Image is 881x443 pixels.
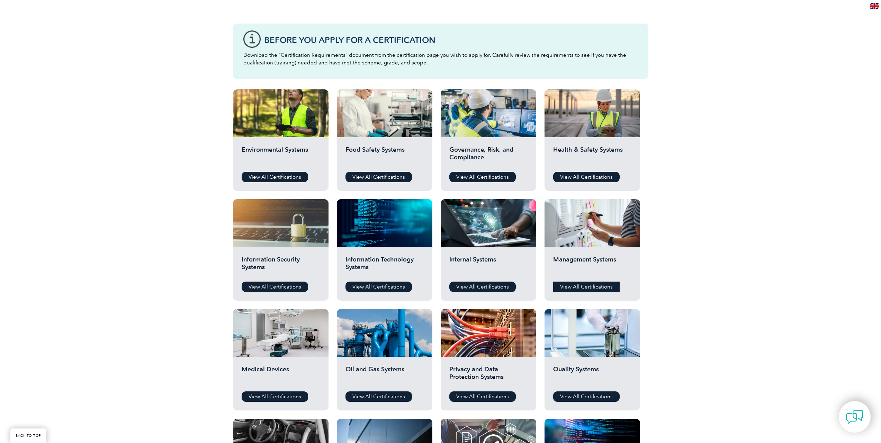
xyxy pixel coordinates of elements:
[242,365,320,386] h2: Medical Devices
[553,282,620,292] a: View All Certifications
[345,256,424,276] h2: Information Technology Systems
[345,365,424,386] h2: Oil and Gas Systems
[553,146,631,167] h2: Health & Safety Systems
[264,36,638,44] h3: Before You Apply For a Certification
[242,256,320,276] h2: Information Security Systems
[242,391,308,402] a: View All Certifications
[553,365,631,386] h2: Quality Systems
[242,146,320,167] h2: Environmental Systems
[345,172,412,182] a: View All Certifications
[243,51,638,67] p: Download the “Certification Requirements” document from the certification page you wish to apply ...
[449,256,528,276] h2: Internal Systems
[242,282,308,292] a: View All Certifications
[449,365,528,386] h2: Privacy and Data Protection Systems
[10,428,46,443] a: BACK TO TOP
[553,256,631,276] h2: Management Systems
[846,408,863,426] img: contact-chat.png
[242,172,308,182] a: View All Certifications
[449,391,516,402] a: View All Certifications
[345,391,412,402] a: View All Certifications
[553,391,620,402] a: View All Certifications
[345,146,424,167] h2: Food Safety Systems
[449,282,516,292] a: View All Certifications
[449,146,528,167] h2: Governance, Risk, and Compliance
[553,172,620,182] a: View All Certifications
[449,172,516,182] a: View All Certifications
[870,3,879,9] img: en
[345,282,412,292] a: View All Certifications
